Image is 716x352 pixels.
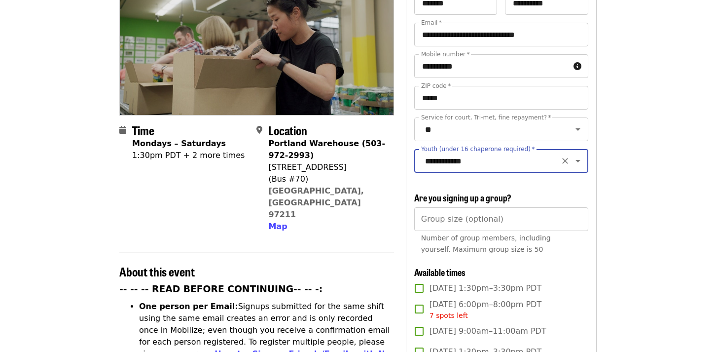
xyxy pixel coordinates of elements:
[119,125,126,135] i: calendar icon
[414,191,511,204] span: Are you signing up a group?
[414,23,588,46] input: Email
[139,302,238,311] strong: One person per Email:
[119,284,322,294] strong: -- -- -- READ BEFORE CONTINUING-- -- -:
[268,173,386,185] div: (Bus #70)
[421,83,451,89] label: ZIP code
[421,51,469,57] label: Mobile number
[421,234,551,253] span: Number of group members, including yourself. Maximum group size is 50
[268,186,364,219] a: [GEOGRAPHIC_DATA], [GEOGRAPHIC_DATA] 97211
[558,154,572,168] button: Clear
[256,125,262,135] i: map-marker-alt icon
[414,86,588,110] input: ZIP code
[571,154,585,168] button: Open
[268,222,287,231] span: Map
[132,139,226,148] strong: Mondays – Saturdays
[268,121,307,139] span: Location
[119,263,195,280] span: About this event
[571,122,585,136] button: Open
[414,266,465,278] span: Available times
[430,299,541,321] span: [DATE] 6:00pm–8:00pm PDT
[430,282,541,294] span: [DATE] 1:30pm–3:30pm PDT
[268,139,385,160] strong: Portland Warehouse (503-972-2993)
[421,146,535,152] label: Youth (under 16 chaperone required)
[268,221,287,233] button: Map
[132,150,245,161] div: 1:30pm PDT + 2 more times
[430,312,468,319] span: 7 spots left
[430,325,546,337] span: [DATE] 9:00am–11:00am PDT
[421,115,551,120] label: Service for court, Tri-met, fine repayment?
[414,54,570,78] input: Mobile number
[414,207,588,231] input: [object Object]
[573,62,581,71] i: circle-info icon
[421,20,442,26] label: Email
[268,161,386,173] div: [STREET_ADDRESS]
[132,121,154,139] span: Time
